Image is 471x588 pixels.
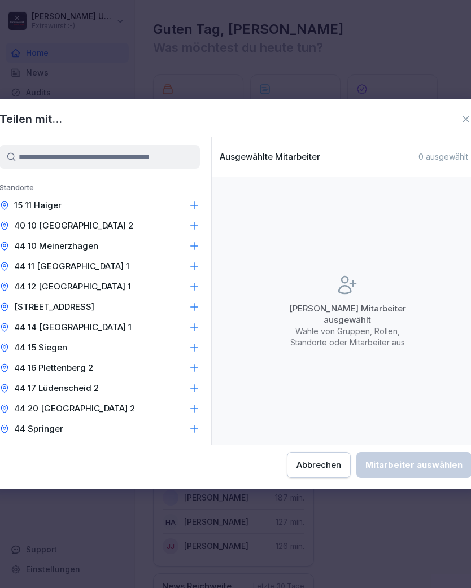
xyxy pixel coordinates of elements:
p: 44 16 Plettenberg 2 [14,362,93,374]
p: Ausgewählte Mitarbeiter [220,152,320,162]
p: 0 ausgewählt [418,152,468,162]
p: 40 10 [GEOGRAPHIC_DATA] 2 [14,220,133,231]
p: 44 10 Meinerzhagen [14,240,98,252]
p: [PERSON_NAME] Mitarbeiter ausgewählt [280,303,415,326]
p: 44 17 Lüdenscheid 2 [14,383,99,394]
p: 44 12 [GEOGRAPHIC_DATA] 1 [14,281,131,292]
div: Abbrechen [296,459,341,471]
p: Wähle von Gruppen, Rollen, Standorte oder Mitarbeiter aus [280,326,415,348]
div: Mitarbeiter auswählen [365,459,463,471]
p: [STREET_ADDRESS] [14,301,94,313]
p: 44 Springer [14,423,63,435]
p: 44 11 [GEOGRAPHIC_DATA] 1 [14,261,129,272]
p: 44 15 Siegen [14,342,67,353]
p: 15 11 Haiger [14,200,62,211]
p: 44 14 [GEOGRAPHIC_DATA] 1 [14,322,132,333]
p: 44 20 [GEOGRAPHIC_DATA] 2 [14,403,135,414]
button: Abbrechen [287,452,351,478]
